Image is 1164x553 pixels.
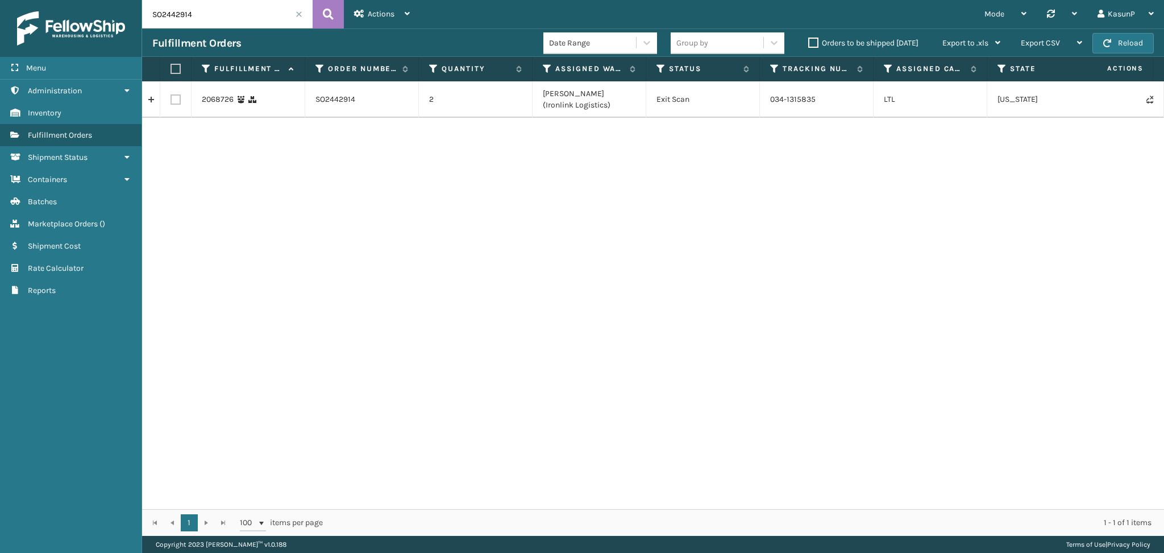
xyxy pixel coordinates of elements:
label: State [1010,64,1079,74]
span: Actions [1071,59,1150,78]
label: Tracking Number [783,64,851,74]
span: Mode [984,9,1004,19]
label: Assigned Carrier Service [896,64,965,74]
td: [PERSON_NAME] (Ironlink Logistics) [533,81,646,118]
div: Group by [676,37,708,49]
span: Batches [28,197,57,207]
h3: Fulfillment Orders [152,36,241,50]
img: logo [17,11,125,46]
a: 2068726 [202,94,234,105]
a: Terms of Use [1066,540,1105,548]
span: Containers [28,175,67,184]
span: Shipment Cost [28,241,81,251]
td: Exit Scan [646,81,760,118]
span: Shipment Status [28,152,88,162]
span: Reports [28,286,56,295]
span: Menu [26,63,46,73]
label: Assigned Warehouse [555,64,624,74]
td: [US_STATE] [987,81,1101,118]
a: SO2442914 [315,94,355,105]
label: Quantity [442,64,510,74]
div: | [1066,536,1150,553]
span: items per page [240,514,323,531]
span: Export to .xls [942,38,988,48]
span: Inventory [28,108,61,118]
div: 1 - 1 of 1 items [339,517,1151,529]
span: 100 [240,517,257,529]
span: ( ) [99,219,105,229]
a: Privacy Policy [1107,540,1150,548]
td: LTL [874,81,987,118]
label: Order Number [328,64,397,74]
div: Date Range [549,37,637,49]
span: Rate Calculator [28,263,84,273]
span: Administration [28,86,82,96]
label: Orders to be shipped [DATE] [808,38,918,48]
p: Copyright 2023 [PERSON_NAME]™ v 1.0.188 [156,536,286,553]
span: Actions [368,9,394,19]
span: Export CSV [1021,38,1060,48]
td: 034-1315835 [760,81,874,118]
button: Reload [1092,33,1154,53]
label: Fulfillment Order Id [214,64,283,74]
span: Marketplace Orders [28,219,98,229]
td: 2 [419,81,533,118]
i: Never Shipped [1146,96,1153,104]
label: Status [669,64,738,74]
a: 1 [181,514,198,531]
span: Fulfillment Orders [28,130,92,140]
